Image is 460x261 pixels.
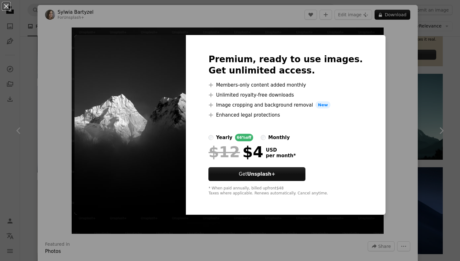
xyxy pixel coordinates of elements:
[208,91,363,99] li: Unlimited royalty-free downloads
[315,101,330,109] span: New
[208,144,263,160] div: $4
[266,153,296,158] span: per month *
[268,134,290,141] div: monthly
[235,134,253,141] div: 66% off
[261,135,266,140] input: monthly
[208,167,305,181] button: GetUnsplash+
[208,186,363,196] div: * When paid annually, billed upfront $48 Taxes where applicable. Renews automatically. Cancel any...
[208,101,363,109] li: Image cropping and background removal
[247,171,275,177] strong: Unsplash+
[208,135,213,140] input: yearly66%off
[74,35,186,215] img: premium_photo-1685736630644-488e8146a3dc
[208,144,240,160] span: $12
[216,134,232,141] div: yearly
[208,81,363,89] li: Members-only content added monthly
[266,147,296,153] span: USD
[208,111,363,119] li: Enhanced legal protections
[208,54,363,76] h2: Premium, ready to use images. Get unlimited access.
